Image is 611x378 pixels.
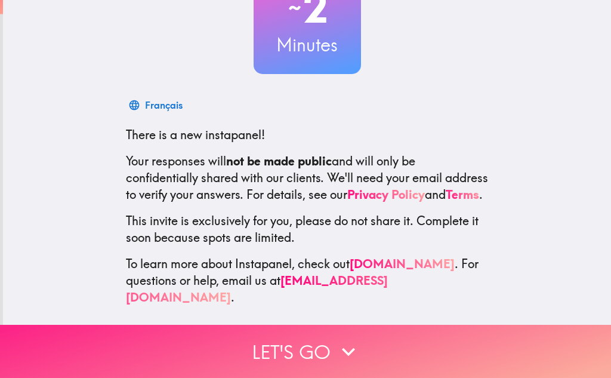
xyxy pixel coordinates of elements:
[126,93,187,117] button: Français
[254,32,361,57] h3: Minutes
[226,153,332,168] b: not be made public
[126,256,489,306] p: To learn more about Instapanel, check out . For questions or help, email us at .
[126,273,388,305] a: [EMAIL_ADDRESS][DOMAIN_NAME]
[350,256,455,271] a: [DOMAIN_NAME]
[446,187,479,202] a: Terms
[126,153,489,203] p: Your responses will and will only be confidentially shared with our clients. We'll need your emai...
[126,127,265,142] span: There is a new instapanel!
[126,213,489,246] p: This invite is exclusively for you, please do not share it. Complete it soon because spots are li...
[347,187,425,202] a: Privacy Policy
[145,97,183,113] div: Français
